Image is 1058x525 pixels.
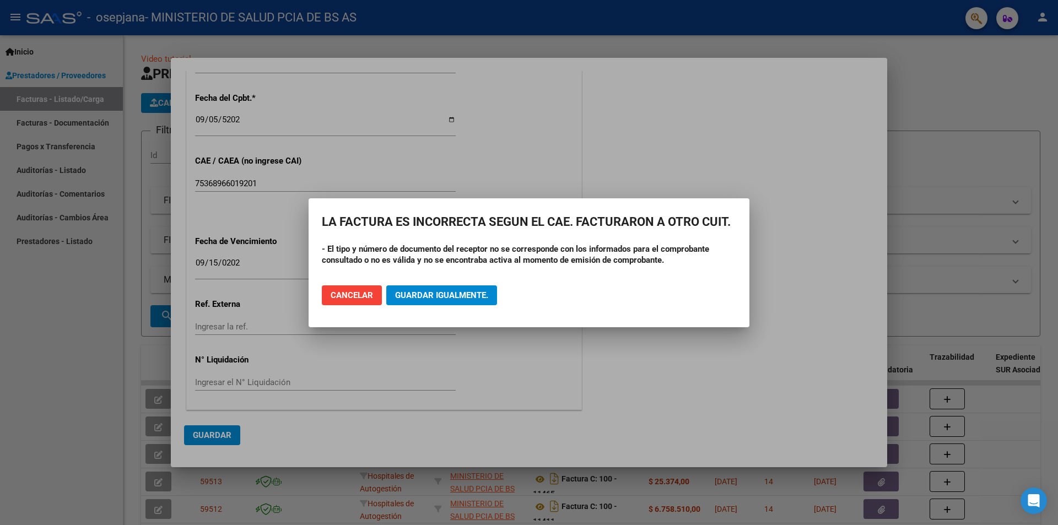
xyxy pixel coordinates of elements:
[395,290,488,300] span: Guardar igualmente.
[322,244,709,265] strong: - El tipo y número de documento del receptor no se corresponde con los informados para el comprob...
[1021,488,1047,514] div: Open Intercom Messenger
[322,212,736,232] h2: LA FACTURA ES INCORRECTA SEGUN EL CAE. FACTURARON A OTRO CUIT.
[331,290,373,300] span: Cancelar
[322,285,382,305] button: Cancelar
[386,285,497,305] button: Guardar igualmente.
